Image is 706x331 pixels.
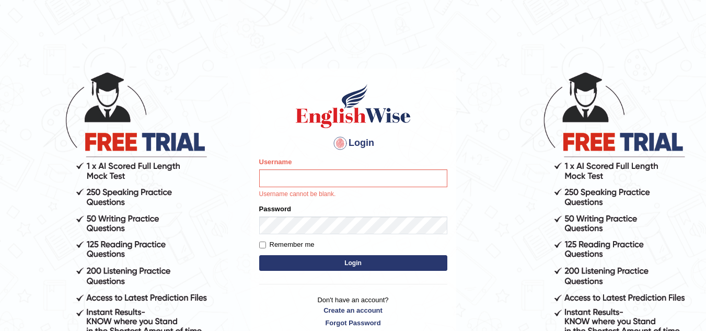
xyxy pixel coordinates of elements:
h4: Login [259,135,447,152]
a: Forgot Password [259,318,447,328]
p: Don't have an account? [259,295,447,327]
label: Username [259,157,292,167]
p: Username cannot be blank. [259,190,447,199]
label: Password [259,204,291,214]
a: Create an account [259,305,447,315]
img: Logo of English Wise sign in for intelligent practice with AI [294,83,413,130]
label: Remember me [259,239,315,250]
button: Login [259,255,447,271]
input: Remember me [259,242,266,248]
